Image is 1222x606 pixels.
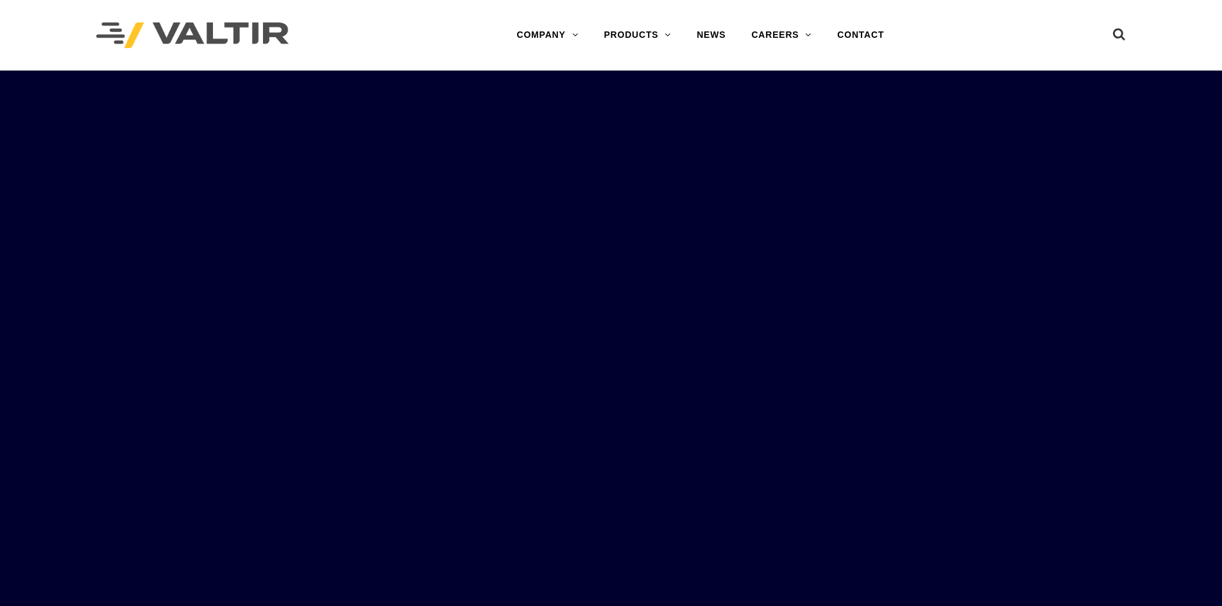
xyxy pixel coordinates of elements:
[504,22,591,48] a: COMPANY
[684,22,738,48] a: NEWS
[96,22,289,49] img: Valtir
[591,22,684,48] a: PRODUCTS
[738,22,824,48] a: CAREERS
[824,22,897,48] a: CONTACT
